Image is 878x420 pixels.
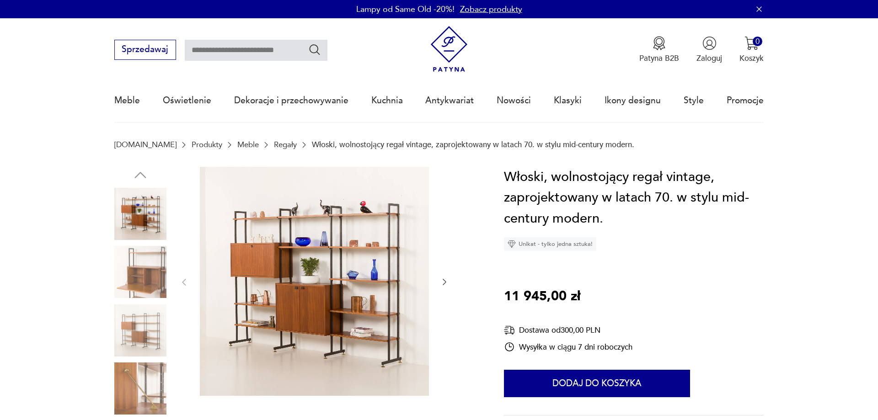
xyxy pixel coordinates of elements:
img: Ikona koszyka [744,36,759,50]
button: Sprzedawaj [114,40,176,60]
button: Szukaj [308,43,321,56]
p: Lampy od Same Old -20%! [356,4,455,15]
p: Włoski, wolnostojący regał vintage, zaprojektowany w latach 70. w stylu mid-century modern. [312,140,634,149]
p: Patyna B2B [639,53,679,64]
img: Ikonka użytkownika [702,36,717,50]
div: Wysyłka w ciągu 7 dni roboczych [504,341,632,352]
img: Zdjęcie produktu Włoski, wolnostojący regał vintage, zaprojektowany w latach 70. w stylu mid-cent... [114,188,166,240]
h1: Włoski, wolnostojący regał vintage, zaprojektowany w latach 70. w stylu mid-century modern. [504,167,764,229]
button: 0Koszyk [739,36,764,64]
img: Ikona medalu [652,36,666,50]
img: Patyna - sklep z meblami i dekoracjami vintage [426,26,472,72]
a: Dekoracje i przechowywanie [234,80,348,122]
p: Koszyk [739,53,764,64]
img: Zdjęcie produktu Włoski, wolnostojący regał vintage, zaprojektowany w latach 70. w stylu mid-cent... [114,304,166,356]
div: 0 [753,37,762,46]
a: Ikona medaluPatyna B2B [639,36,679,64]
a: Antykwariat [425,80,474,122]
div: Dostawa od 300,00 PLN [504,324,632,336]
a: Zobacz produkty [460,4,522,15]
a: Oświetlenie [163,80,211,122]
a: Promocje [727,80,764,122]
a: Regały [274,140,297,149]
img: Zdjęcie produktu Włoski, wolnostojący regał vintage, zaprojektowany w latach 70. w stylu mid-cent... [114,246,166,298]
img: Ikona diamentu [508,240,516,248]
button: Dodaj do koszyka [504,370,690,397]
a: [DOMAIN_NAME] [114,140,177,149]
p: 11 945,00 zł [504,286,580,307]
a: Meble [237,140,259,149]
button: Zaloguj [696,36,722,64]
img: Ikona dostawy [504,324,515,336]
a: Ikony designu [605,80,661,122]
img: Zdjęcie produktu Włoski, wolnostojący regał vintage, zaprojektowany w latach 70. w stylu mid-cent... [200,167,429,396]
button: Patyna B2B [639,36,679,64]
a: Meble [114,80,140,122]
img: Zdjęcie produktu Włoski, wolnostojący regał vintage, zaprojektowany w latach 70. w stylu mid-cent... [114,362,166,415]
a: Produkty [192,140,222,149]
div: Unikat - tylko jedna sztuka! [504,237,596,251]
p: Zaloguj [696,53,722,64]
a: Sprzedawaj [114,47,176,54]
a: Klasyki [554,80,582,122]
a: Style [684,80,704,122]
a: Nowości [497,80,531,122]
a: Kuchnia [371,80,403,122]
